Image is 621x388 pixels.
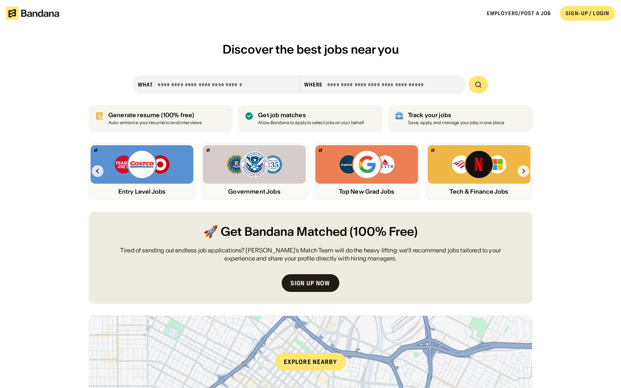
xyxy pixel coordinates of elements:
[566,10,609,17] div: SIGN-UP / LOGIN
[517,165,529,177] img: Right Arrow
[275,353,346,371] div: Explore nearby
[304,81,323,88] div: Where
[258,120,364,125] div: Allow Bandana to apply to select jobs on your behalf
[89,105,233,132] a: Generate resume (100% free)Auto-enhance your resume to land interviews
[161,111,194,119] span: (100% free)
[223,42,399,57] span: Discover the best jobs near you
[203,188,306,195] div: Government Jobs
[138,81,153,88] div: what
[106,246,515,263] div: Tired of sending out endless job applications? [PERSON_NAME]’s Match Team will do the heavy lifti...
[291,280,330,286] div: Sign up now
[91,188,193,195] div: Entry Level Jobs
[408,112,505,119] div: Track your jobs
[315,188,418,195] div: Top New Grad Jobs
[388,105,532,132] a: Track your jobs Save, apply, and manage your jobs in one place
[319,149,322,152] img: Bandana logo
[6,7,59,20] img: Bandana logotype
[89,143,195,200] a: Bandana logoTrader Joe’s, Costco, Target logosEntry Level Jobs
[201,143,308,200] a: Bandana logoFBI, DHS, MWRD logosGovernment Jobs
[428,188,530,195] div: Tech & Finance Jobs
[94,149,97,152] img: Bandana logo
[108,112,202,119] div: Generate resume
[226,150,282,179] img: FBI, DHS, MWRD logos
[108,120,202,125] div: Auto-enhance your resume to land interviews
[313,143,420,200] a: Bandana logoCapital One, Google, Delta logosTop New Grad Jobs
[282,274,339,292] a: Sign up now
[238,105,382,132] a: Get job matches Allow Bandana to apply to select jobs on your behalf
[203,224,347,240] span: 🚀 Get Bandana Matched
[431,149,434,152] img: Bandana logo
[114,150,170,179] img: Trader Joe’s, Costco, Target logos
[258,112,364,119] div: Get job matches
[408,120,505,125] div: Save, apply, and manage your jobs in one place
[92,165,103,177] img: Left Arrow
[426,143,532,200] a: Bandana logoBank of America, Netflix, Microsoft logosTech & Finance Jobs
[451,150,507,179] img: Bank of America, Netflix, Microsoft logos
[350,224,418,240] span: (100% Free)
[487,10,551,17] a: Employers/Post a job
[207,149,210,152] img: Bandana logo
[339,150,395,179] img: Capital One, Google, Delta logos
